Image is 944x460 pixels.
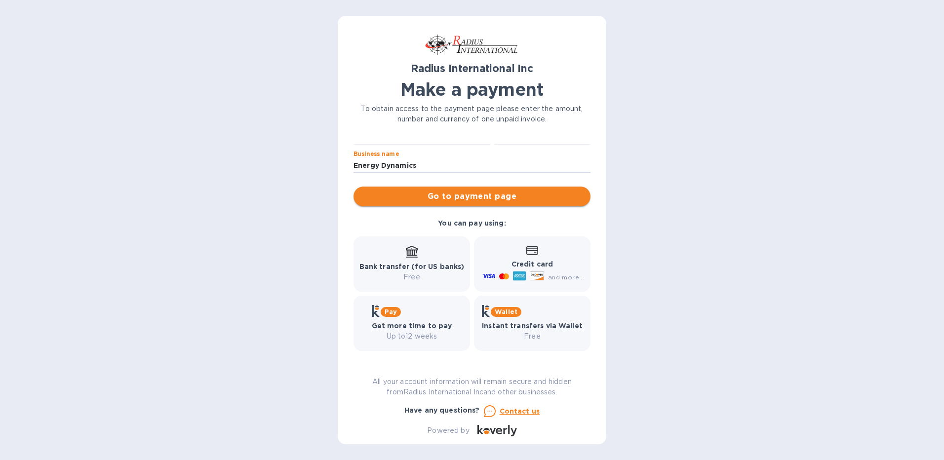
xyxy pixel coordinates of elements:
span: and more... [548,273,584,281]
p: Free [359,272,465,282]
p: Powered by [427,425,469,436]
span: Go to payment page [361,191,583,202]
b: Credit card [511,260,553,268]
p: To obtain access to the payment page please enter the amount, number and currency of one unpaid i... [354,104,590,124]
b: Have any questions? [404,406,480,414]
b: Get more time to pay [372,322,452,330]
u: Contact us [500,407,540,415]
b: Instant transfers via Wallet [482,322,583,330]
b: Pay [385,308,397,315]
b: You can pay using: [438,219,506,227]
b: Bank transfer (for US banks) [359,263,465,270]
b: Radius International Inc [411,62,533,75]
b: Wallet [495,308,517,315]
h1: Make a payment [354,79,590,100]
p: Up to 12 weeks [372,331,452,342]
button: Go to payment page [354,187,590,206]
input: Enter business name [354,158,590,173]
p: Free [482,331,583,342]
label: Business name [354,151,399,157]
p: All your account information will remain secure and hidden from Radius International Inc and othe... [354,377,590,397]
